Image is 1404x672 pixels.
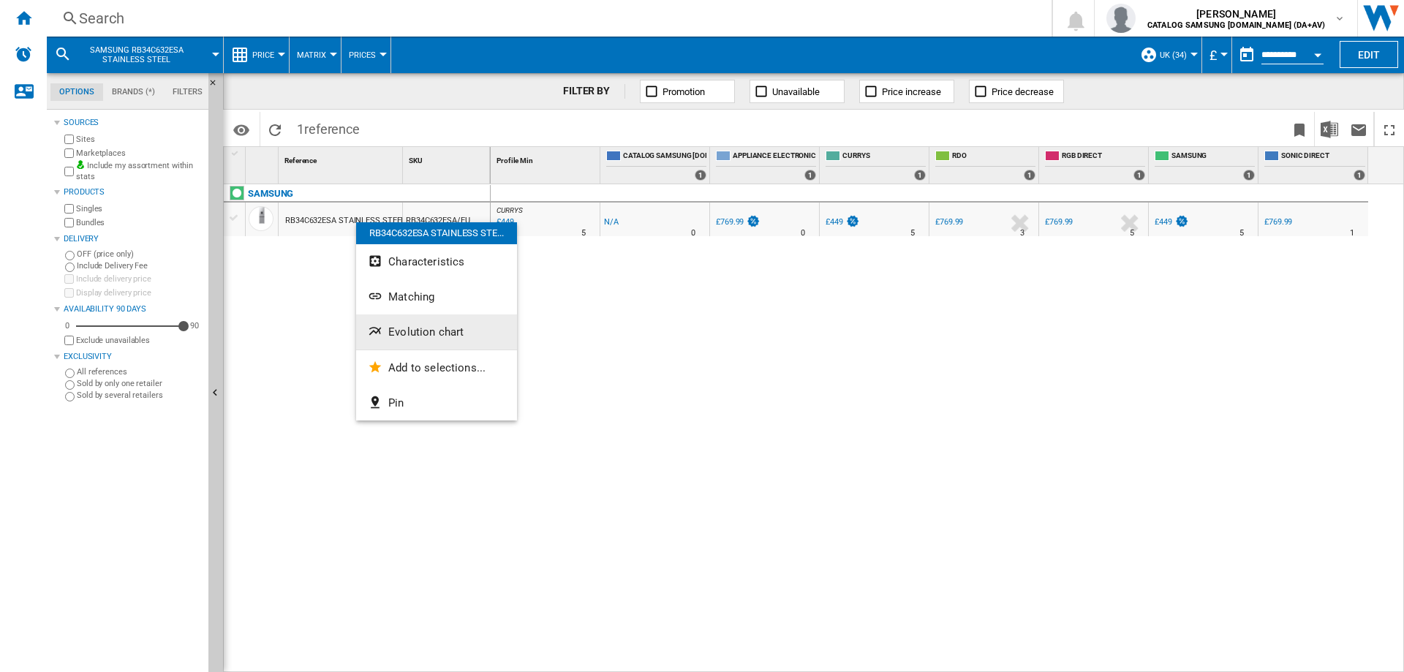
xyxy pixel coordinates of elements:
[356,279,517,314] button: Matching
[356,314,517,350] button: Evolution chart
[356,244,517,279] button: Characteristics
[388,361,486,374] span: Add to selections...
[356,385,517,420] button: Pin...
[356,222,517,244] div: RB34C632ESA STAINLESS STE...
[388,396,404,409] span: Pin
[388,255,464,268] span: Characteristics
[388,325,464,339] span: Evolution chart
[388,290,434,303] span: Matching
[356,350,517,385] button: Add to selections...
